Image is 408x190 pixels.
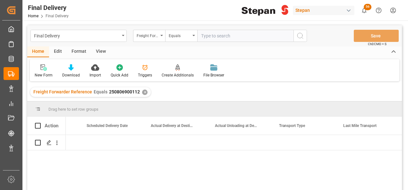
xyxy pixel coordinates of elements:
[91,46,111,57] div: View
[87,123,128,128] span: Scheduled Delivery Date
[354,30,399,42] button: Save
[49,46,67,57] div: Edit
[151,123,194,128] span: Actual Delivery at Destination
[30,30,127,42] button: open menu
[142,90,148,95] div: ✕
[364,4,371,10] span: 56
[293,4,357,16] button: Stepan
[137,31,158,39] div: Freight Forwarder Reference
[242,5,288,16] img: Stepan_Company_logo.svg.png_1713531530.png
[357,3,371,18] button: show 56 new notifications
[138,72,152,78] div: Triggers
[203,72,224,78] div: File Browser
[279,123,305,128] span: Transport Type
[27,46,49,57] div: Home
[48,107,98,112] span: Drag here to set row groups
[109,89,140,94] span: 250806900112
[89,72,101,78] div: Import
[293,6,354,15] div: Stepan
[133,30,165,42] button: open menu
[33,89,92,94] span: Freight Forwarder Reference
[45,123,58,129] div: Action
[215,123,258,128] span: Actual Unloading at Destination
[368,42,387,46] span: Ctrl/CMD + S
[94,89,107,94] span: Equals
[165,30,197,42] button: open menu
[371,3,386,18] button: Help Center
[34,31,120,39] div: Final Delivery
[111,72,128,78] div: Quick Add
[169,31,191,39] div: Equals
[343,123,377,128] span: Last Mile Transport
[28,3,69,12] div: Final Delivery
[293,30,307,42] button: search button
[27,135,66,150] div: Press SPACE to select this row.
[62,72,80,78] div: Download
[67,46,91,57] div: Format
[197,30,293,42] input: Type to search
[28,14,38,18] a: Home
[162,72,194,78] div: Create Additionals
[35,72,53,78] div: New Form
